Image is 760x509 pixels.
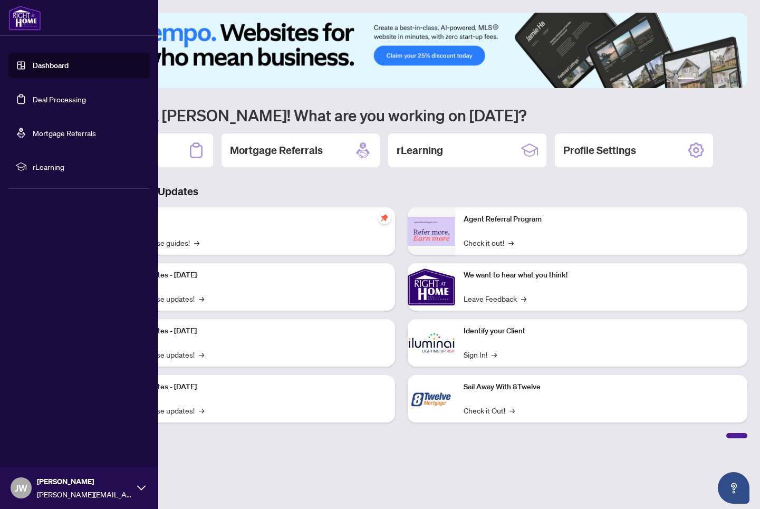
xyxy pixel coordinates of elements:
h1: Welcome back [PERSON_NAME]! What are you working on [DATE]? [55,105,747,125]
a: Dashboard [33,61,69,70]
span: pushpin [378,212,391,224]
a: Deal Processing [33,94,86,104]
img: We want to hear what you think! [408,263,455,311]
span: [PERSON_NAME] [37,476,132,487]
a: Leave Feedback→ [464,293,526,304]
span: → [492,349,497,360]
span: rLearning [33,161,142,172]
span: → [521,293,526,304]
span: → [508,237,514,248]
h2: Mortgage Referrals [230,143,323,158]
img: Agent Referral Program [408,217,455,246]
p: Platform Updates - [DATE] [111,325,387,337]
p: Self-Help [111,214,387,225]
p: Agent Referral Program [464,214,739,225]
img: Sail Away With 8Twelve [408,375,455,422]
p: We want to hear what you think! [464,270,739,281]
a: Mortgage Referrals [33,128,96,138]
span: JW [15,481,27,495]
img: logo [8,5,41,31]
h2: rLearning [397,143,443,158]
a: Sign In!→ [464,349,497,360]
p: Platform Updates - [DATE] [111,270,387,281]
span: [PERSON_NAME][EMAIL_ADDRESS][DOMAIN_NAME] [37,488,132,500]
button: Open asap [718,472,749,504]
p: Identify your Client [464,325,739,337]
p: Platform Updates - [DATE] [111,381,387,393]
p: Sail Away With 8Twelve [464,381,739,393]
span: → [194,237,199,248]
img: Identify your Client [408,319,455,367]
button: 5 [724,78,728,82]
button: 4 [716,78,720,82]
span: → [509,405,515,416]
span: → [199,405,204,416]
h3: Brokerage & Industry Updates [55,184,747,199]
h2: Profile Settings [563,143,636,158]
span: → [199,293,204,304]
button: 6 [733,78,737,82]
img: Slide 0 [55,13,747,88]
a: Check it out!→ [464,237,514,248]
button: 3 [707,78,711,82]
span: → [199,349,204,360]
button: 1 [678,78,695,82]
a: Check it Out!→ [464,405,515,416]
button: 2 [699,78,703,82]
